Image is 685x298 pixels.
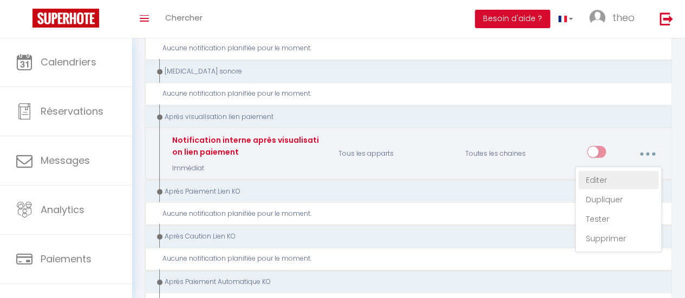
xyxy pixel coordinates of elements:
div: Aucune notification planifiée pour le moment. [162,209,662,219]
img: logout [660,12,673,25]
div: Après Paiement Automatique KO [155,277,652,287]
span: theo [612,11,635,24]
div: Après Paiement Lien KO [155,187,652,197]
a: Tester [578,210,658,228]
span: Calendriers [41,55,96,69]
div: [MEDICAL_DATA] sonore [155,67,652,77]
p: Immédiat [169,163,324,174]
button: Ouvrir le widget de chat LiveChat [9,4,41,37]
p: Tous les apparts [331,134,458,174]
a: Dupliquer [578,190,658,209]
img: Super Booking [32,9,99,28]
a: Editer [578,171,658,189]
div: Aucune notification planifiée pour le moment. [162,43,662,54]
span: Paiements [41,252,92,266]
div: Notification interne après visualisation lien paiement [169,134,324,158]
button: Besoin d'aide ? [475,10,550,28]
div: Après visualisation lien paiement [155,112,652,122]
a: Supprimer [578,229,658,248]
span: Messages [41,154,90,167]
div: Aucune notification planifiée pour le moment. [162,254,662,264]
div: Après Caution Lien KO [155,231,652,242]
span: Réservations [41,104,103,118]
img: ... [589,10,605,26]
div: Aucune notification planifiée pour le moment. [162,89,662,99]
div: Toutes les chaines [458,134,543,174]
span: Analytics [41,203,84,216]
span: Chercher [165,12,203,23]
